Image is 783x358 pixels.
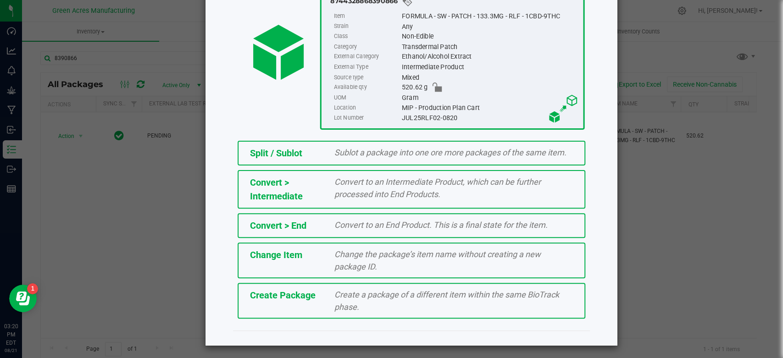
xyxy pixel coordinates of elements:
label: Category [333,42,400,52]
div: JUL25RLF02-0820 [402,113,578,123]
label: Class [333,32,400,42]
span: Convert > End [250,220,306,231]
span: Convert to an End Product. This is a final state for the item. [334,220,548,230]
iframe: Resource center unread badge [27,283,38,294]
span: Sublot a package into one ore more packages of the same item. [334,148,566,157]
label: Location [333,103,400,113]
span: Convert to an Intermediate Product, which can be further processed into End Products. [334,177,541,199]
label: Item [333,11,400,21]
span: 520.62 g [402,83,428,93]
span: Change Item [250,249,302,260]
div: Mixed [402,72,578,83]
span: Split / Sublot [250,148,302,159]
div: Ethanol/Alcohol Extract [402,52,578,62]
span: Change the package’s item name without creating a new package ID. [334,249,541,271]
div: Intermediate Product [402,62,578,72]
label: Strain [333,21,400,31]
label: Available qty [333,83,400,93]
span: Create a package of a different item within the same BioTrack phase. [334,290,559,312]
label: External Type [333,62,400,72]
div: Gram [402,93,578,103]
label: Source type [333,72,400,83]
iframe: Resource center [9,285,37,312]
div: MIP - Production Plan Cart [402,103,578,113]
div: FORMULA - SW - PATCH - 133.3MG - RLF - 1CBD-9THC [402,11,578,21]
div: Any [402,21,578,31]
span: Convert > Intermediate [250,177,303,202]
div: Non-Edible [402,32,578,42]
span: Create Package [250,290,316,301]
div: Transdermal Patch [402,42,578,52]
label: Lot Number [333,113,400,123]
label: UOM [333,93,400,103]
label: External Category [333,52,400,62]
